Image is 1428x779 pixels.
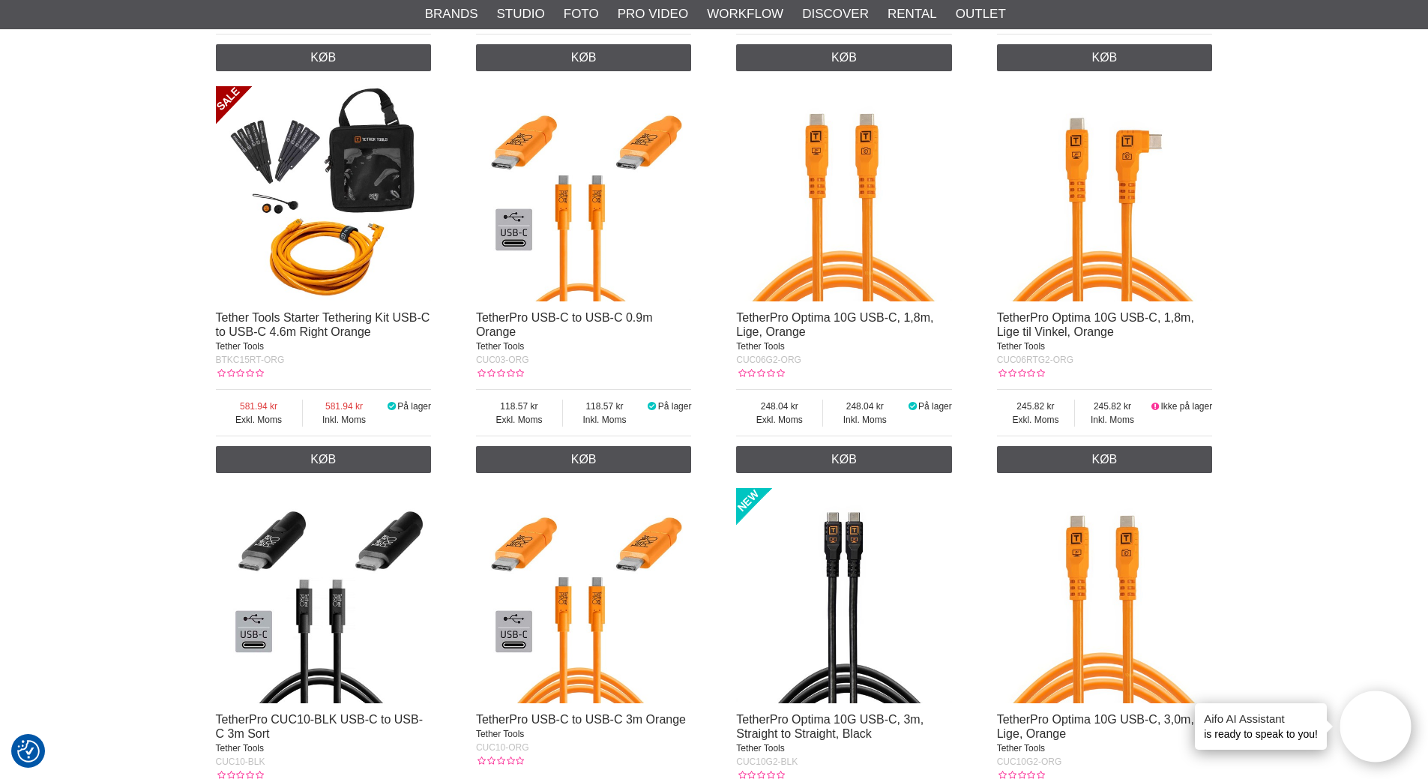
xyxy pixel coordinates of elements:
[476,488,692,704] img: TetherPro USB-C to USB-C 3m Orange
[888,4,937,24] a: Rental
[476,44,692,71] a: Køb
[997,743,1045,754] span: Tether Tools
[476,341,524,352] span: Tether Tools
[476,413,562,427] span: Exkl. Moms
[906,401,918,412] i: På lager
[386,401,398,412] i: På lager
[1195,703,1327,750] div: is ready to speak to you!
[216,355,285,365] span: BTKC15RT-ORG
[997,713,1194,740] a: TetherPro Optima 10G USB-C, 3,0m, Lige, Orange
[1204,711,1318,727] h4: Aifo AI Assistant
[618,4,688,24] a: Pro Video
[736,86,952,302] img: TetherPro Optima 10G USB-C, 1,8m, Lige, Orange
[563,400,646,413] span: 118.57
[216,713,424,740] a: TetherPro CUC10-BLK USB-C to USB-C 3m Sort
[216,86,432,302] img: Tether Tools Starter Tethering Kit USB-C to USB-C 4.6m Right Orange
[997,446,1213,473] a: Køb
[216,44,432,71] a: Køb
[476,713,686,726] a: TetherPro USB-C to USB-C 3m Orange
[956,4,1006,24] a: Outlet
[216,488,432,704] img: TetherPro CUC10-BLK USB-C to USB-C 3m Sort
[397,401,431,412] span: På lager
[997,367,1045,380] div: Kundebedømmelse: 0
[216,341,264,352] span: Tether Tools
[216,757,265,767] span: CUC10-BLK
[303,413,386,427] span: Inkl. Moms
[216,311,430,338] a: Tether Tools Starter Tethering Kit USB-C to USB-C 4.6m Right Orange
[736,743,784,754] span: Tether Tools
[476,742,529,753] span: CUC10-ORG
[736,713,924,740] a: TetherPro Optima 10G USB-C, 3m, Straight to Straight, Black
[736,44,952,71] a: Køb
[736,367,784,380] div: Kundebedømmelse: 0
[425,4,478,24] a: Brands
[736,446,952,473] a: Køb
[476,367,524,380] div: Kundebedømmelse: 0
[303,400,386,413] span: 581.94
[997,488,1213,704] img: TetherPro Optima 10G USB-C, 3,0m, Lige, Orange
[17,738,40,765] button: Samtykkepræferencer
[476,754,524,768] div: Kundebedømmelse: 0
[736,355,801,365] span: CUC06G2-ORG
[17,740,40,763] img: Revisit consent button
[736,400,822,413] span: 248.04
[918,401,952,412] span: På lager
[1150,401,1161,412] i: Ikke på lager
[997,86,1213,302] img: TetherPro Optima 10G USB-C, 1,8m, Lige til Vinkel, Orange
[646,401,658,412] i: På lager
[997,757,1062,767] span: CUC10G2-ORG
[1075,413,1150,427] span: Inkl. Moms
[736,488,952,704] img: TetherPro Optima 10G USB-C, 3m, Straight to Straight, Black
[736,341,784,352] span: Tether Tools
[997,311,1194,338] a: TetherPro Optima 10G USB-C, 1,8m, Lige til Vinkel, Orange
[497,4,545,24] a: Studio
[736,413,822,427] span: Exkl. Moms
[216,367,264,380] div: Kundebedømmelse: 0
[476,355,529,365] span: CUC03-ORG
[997,413,1075,427] span: Exkl. Moms
[736,311,933,338] a: TetherPro Optima 10G USB-C, 1,8m, Lige, Orange
[802,4,869,24] a: Discover
[658,401,692,412] span: På lager
[476,86,692,302] img: TetherPro USB-C to USB-C 0.9m Orange
[476,311,653,338] a: TetherPro USB-C to USB-C 0.9m Orange
[216,413,302,427] span: Exkl. Moms
[1160,401,1212,412] span: Ikke på lager
[563,413,646,427] span: Inkl. Moms
[216,446,432,473] a: Køb
[997,341,1045,352] span: Tether Tools
[1075,400,1150,413] span: 245.82
[997,44,1213,71] a: Køb
[707,4,783,24] a: Workflow
[997,355,1073,365] span: CUC06RTG2-ORG
[476,400,562,413] span: 118.57
[823,400,906,413] span: 248.04
[823,413,906,427] span: Inkl. Moms
[564,4,599,24] a: Foto
[736,757,798,767] span: CUC10G2-BLK
[476,446,692,473] a: Køb
[216,400,302,413] span: 581.94
[997,400,1075,413] span: 245.82
[476,729,524,739] span: Tether Tools
[216,743,264,754] span: Tether Tools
